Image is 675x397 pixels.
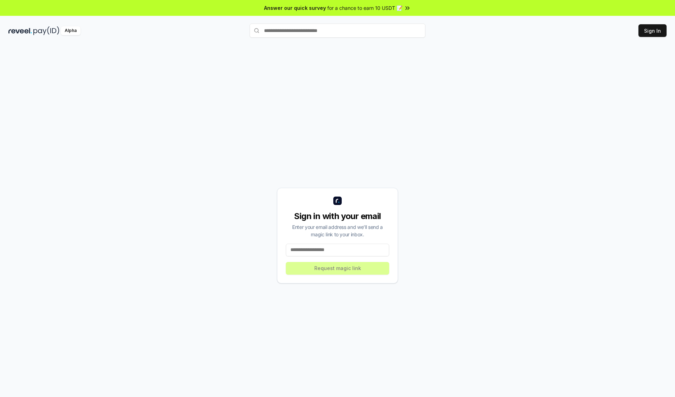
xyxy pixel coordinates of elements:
img: reveel_dark [8,26,32,35]
button: Sign In [638,24,667,37]
div: Enter your email address and we’ll send a magic link to your inbox. [286,223,389,238]
img: logo_small [333,197,342,205]
div: Sign in with your email [286,211,389,222]
span: for a chance to earn 10 USDT 📝 [327,4,403,12]
div: Alpha [61,26,81,35]
img: pay_id [33,26,59,35]
span: Answer our quick survey [264,4,326,12]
